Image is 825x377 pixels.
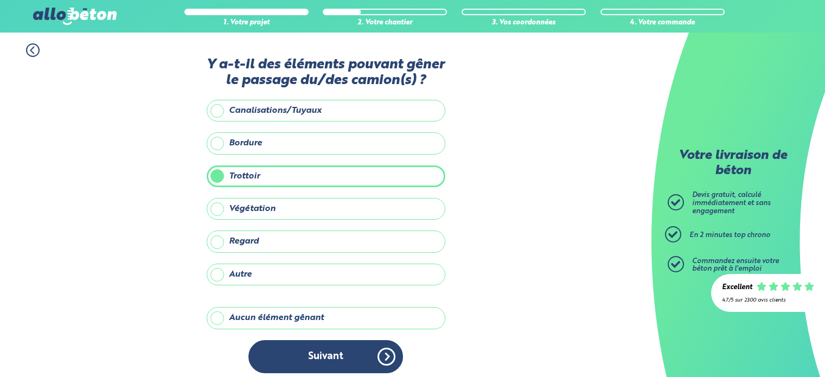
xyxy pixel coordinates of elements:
[207,100,445,122] label: Canalisations/Tuyaux
[248,340,403,373] button: Suivant
[207,57,445,89] label: Y a-t-il des éléments pouvant gêner le passage du/des camion(s) ?
[207,307,445,329] label: Aucun élément gênant
[462,19,586,27] div: 3. Vos coordonnées
[728,335,813,365] iframe: Help widget launcher
[207,165,445,187] label: Trottoir
[184,19,309,27] div: 1. Votre projet
[207,132,445,154] label: Bordure
[207,264,445,285] label: Autre
[207,198,445,220] label: Végétation
[33,8,117,25] img: allobéton
[323,19,447,27] div: 2. Votre chantier
[600,19,725,27] div: 4. Votre commande
[207,231,445,252] label: Regard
